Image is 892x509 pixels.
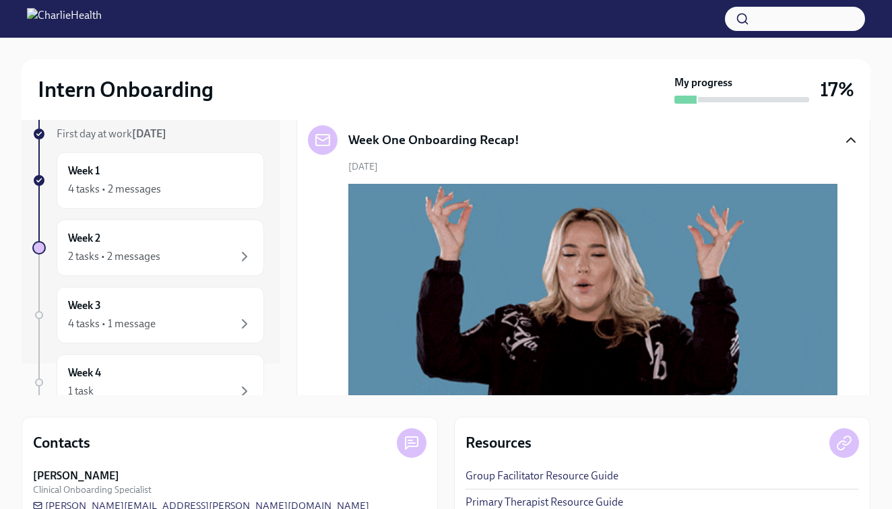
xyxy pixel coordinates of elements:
h6: Week 3 [68,298,101,313]
h6: Week 1 [68,164,100,178]
strong: [DATE] [132,127,166,140]
a: Group Facilitator Resource Guide [466,469,618,483]
h4: Contacts [33,433,90,453]
strong: [PERSON_NAME] [33,469,119,483]
div: 1 task [68,384,94,399]
a: Week 41 task [32,354,264,411]
a: Week 14 tasks • 2 messages [32,152,264,209]
button: Zoom image [348,184,837,459]
a: Week 34 tasks • 1 message [32,287,264,343]
h6: Week 2 [68,231,100,246]
span: [DATE] [348,160,378,173]
span: Clinical Onboarding Specialist [33,483,152,496]
a: Week 22 tasks • 2 messages [32,219,264,276]
h5: Week One Onboarding Recap! [348,131,519,149]
div: 2 tasks • 2 messages [68,249,160,264]
h6: Week 4 [68,366,101,380]
div: 4 tasks • 1 message [68,316,156,331]
a: First day at work[DATE] [32,127,264,141]
h4: Resources [466,433,532,453]
span: First day at work [57,127,166,140]
strong: My progress [674,75,732,90]
img: CharlieHealth [27,8,102,30]
div: 4 tasks • 2 messages [68,182,161,197]
h2: Intern Onboarding [38,76,214,103]
h3: 17% [820,77,854,102]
